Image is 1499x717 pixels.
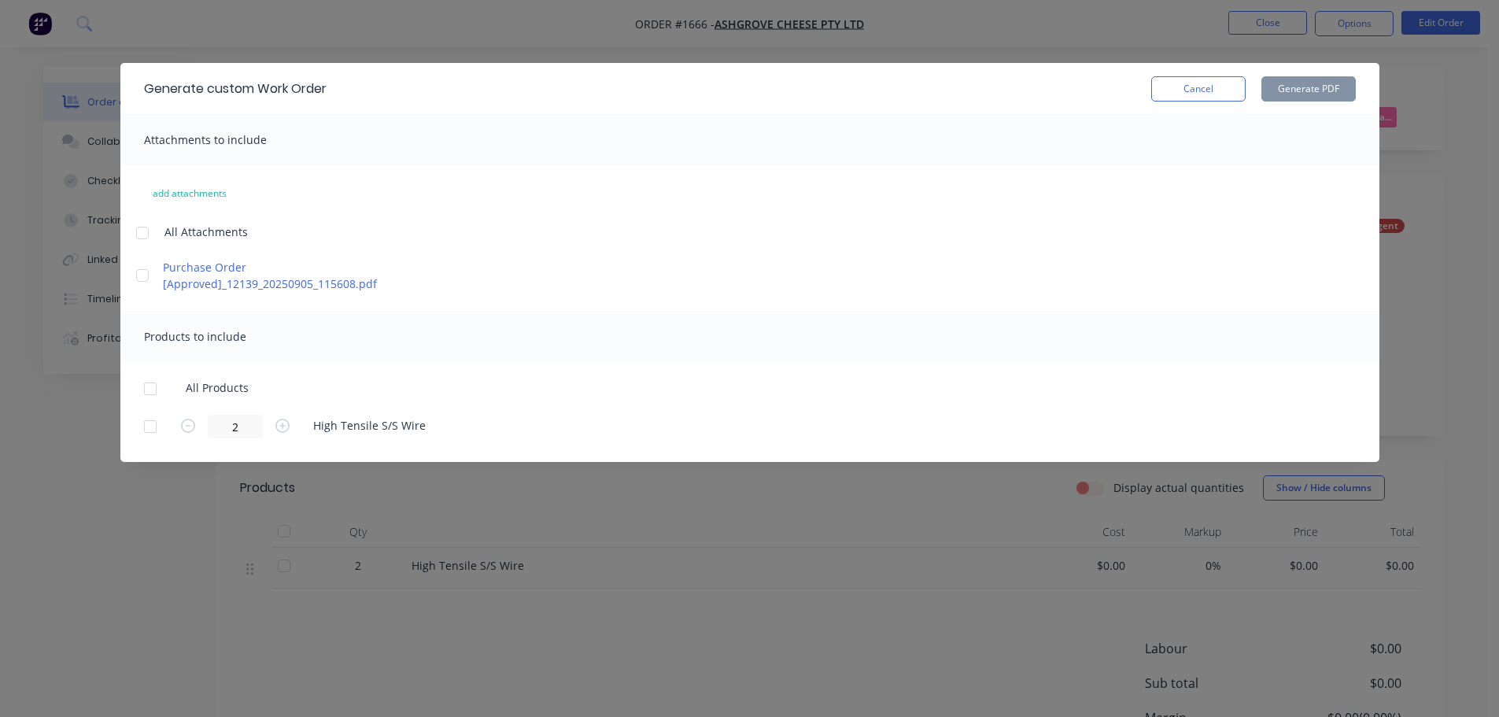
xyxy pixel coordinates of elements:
[186,379,259,396] span: All Products
[136,181,243,206] button: add attachments
[144,79,327,98] div: Generate custom Work Order
[313,417,426,434] span: High Tensile S/S Wire
[144,132,267,147] span: Attachments to include
[144,329,246,344] span: Products to include
[164,224,248,240] span: All Attachments
[163,259,438,292] a: Purchase Order [Approved]_12139_20250905_115608.pdf
[1151,76,1246,102] button: Cancel
[1261,76,1356,102] button: Generate PDF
